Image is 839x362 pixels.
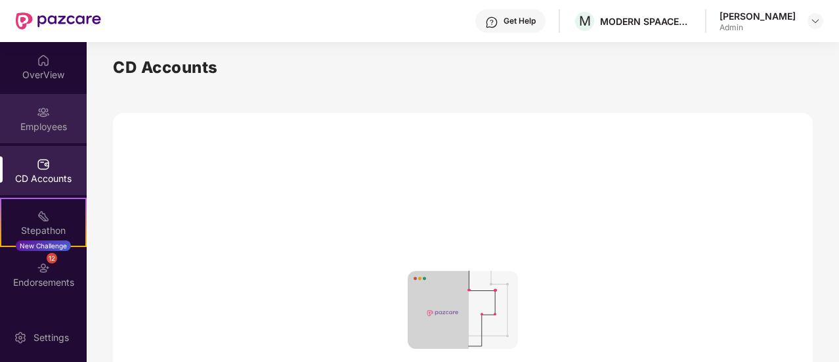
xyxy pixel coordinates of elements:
img: svg+xml;base64,PHN2ZyBpZD0iRW5kb3JzZW1lbnRzIiB4bWxucz0iaHR0cDovL3d3dy53My5vcmcvMjAwMC9zdmciIHdpZH... [37,261,50,275]
img: svg+xml;base64,PHN2ZyBpZD0iU2V0dGluZy0yMHgyMCIgeG1sbnM9Imh0dHA6Ly93d3cudzMub3JnLzIwMDAvc3ZnIiB3aW... [14,331,27,344]
img: svg+xml;base64,PHN2ZyBpZD0iRHJvcGRvd24tMzJ4MzIiIHhtbG5zPSJodHRwOi8vd3d3LnczLm9yZy8yMDAwL3N2ZyIgd2... [810,16,821,26]
div: Settings [30,331,73,344]
div: New Challenge [16,240,71,251]
div: Admin [720,22,796,33]
span: M [579,13,591,29]
img: svg+xml;base64,PHN2ZyBpZD0iQ0RfQWNjb3VudHMiIGRhdGEtbmFtZT0iQ0QgQWNjb3VudHMiIHhtbG5zPSJodHRwOi8vd3... [37,158,50,171]
img: svg+xml;base64,PHN2ZyBpZD0iRW1wbG95ZWVzIiB4bWxucz0iaHR0cDovL3d3dy53My5vcmcvMjAwMC9zdmciIHdpZHRoPS... [37,106,50,119]
div: [PERSON_NAME] [720,10,796,22]
img: New Pazcare Logo [16,12,101,30]
div: 12 [47,253,57,263]
div: Get Help [504,16,536,26]
img: svg+xml;base64,PHN2ZyBpZD0iSGVscC0zMngzMiIgeG1sbnM9Imh0dHA6Ly93d3cudzMub3JnLzIwMDAvc3ZnIiB3aWR0aD... [485,16,498,29]
div: MODERN SPAACES VENTURES [600,15,692,28]
img: svg+xml;base64,PHN2ZyB4bWxucz0iaHR0cDovL3d3dy53My5vcmcvMjAwMC9zdmciIHdpZHRoPSIxNjgiIGhlaWdodD0iMT... [408,271,518,350]
div: Stepathon [1,224,85,237]
img: svg+xml;base64,PHN2ZyB4bWxucz0iaHR0cDovL3d3dy53My5vcmcvMjAwMC9zdmciIHdpZHRoPSIyMSIgaGVpZ2h0PSIyMC... [37,210,50,223]
h2: CD Accounts [113,55,218,80]
img: svg+xml;base64,PHN2ZyBpZD0iSG9tZSIgeG1sbnM9Imh0dHA6Ly93d3cudzMub3JnLzIwMDAvc3ZnIiB3aWR0aD0iMjAiIG... [37,54,50,67]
